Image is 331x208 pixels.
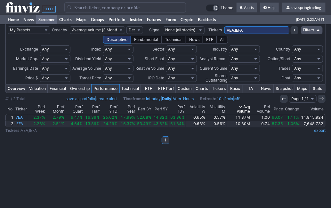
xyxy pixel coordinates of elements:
span: 44.82% [153,115,168,120]
a: Stats [310,84,325,93]
a: Forex [163,15,178,24]
span: | | [123,96,194,102]
a: 17.99% [118,114,136,121]
a: 13.89% [84,121,101,127]
a: Basic [228,84,243,93]
a: Maps [295,84,310,93]
span: 87.35 [272,121,283,126]
a: 4.64% [65,121,84,127]
span: 53.49% [137,121,151,126]
span: Average Volume [72,66,101,71]
a: 1min [225,96,233,101]
th: Price [271,105,284,114]
span: Tickers [208,28,222,32]
span: 16.37% [121,121,135,126]
span: Target Price [79,76,101,80]
span: Exchange [20,47,38,52]
a: save as portfolio [66,96,95,101]
span: Float [281,76,290,80]
a: off [234,96,240,101]
a: 44.82% [152,114,169,121]
a: Help [260,3,279,13]
span: Market Cap. [16,56,38,61]
a: Intraday [146,96,161,101]
a: 2 [6,121,14,127]
a: Financial [48,84,68,93]
div: ETF [203,36,217,44]
th: Ticker [14,105,28,114]
span: Short Float [145,56,164,61]
span: 1.06% [287,121,299,126]
span: | | [200,96,240,102]
a: 53.49% [136,121,152,127]
a: 24.29% [101,121,118,127]
span: IPO Date [148,76,164,80]
a: 1.00 [251,114,270,121]
th: Perf 10Y [169,105,186,114]
span: 25.62% [103,115,117,120]
a: 1 [162,136,169,144]
a: Crypto [178,15,196,24]
span: 1.11% [287,115,299,120]
a: 2.37% [28,114,46,121]
a: 2.51% [46,121,65,127]
a: 6.47% [65,114,84,121]
a: 0.56% [206,121,227,127]
th: Volume [300,105,326,114]
a: ETF Perf [156,84,176,93]
a: 10s [217,96,223,101]
th: Perf YTD [101,105,118,114]
a: Daily [162,96,171,101]
span: 2.51% [52,121,64,126]
input: Search [64,2,186,12]
a: Alerts [237,3,257,13]
a: 2.28% [28,121,46,127]
a: 1.06% [284,121,300,127]
a: 52.08% [136,114,152,121]
div: #1 / 2 Total [5,96,25,102]
a: create alert [96,96,117,101]
span: Relative Volume [135,66,164,71]
div: News [186,36,203,44]
th: Rel Volume [251,105,270,114]
span: Industry [213,47,227,52]
span: Sector [152,47,164,52]
span: Signal [149,28,160,32]
span: Earnings Date [13,66,38,71]
a: Filters [301,26,323,34]
div: Descriptive [103,36,131,44]
span: 60.07 [272,115,283,120]
div: Technical [161,36,186,44]
span: Dividend Yield [75,56,101,61]
span: Analyst Recom. [199,56,227,61]
b: Refresh: [200,96,216,101]
a: Screener [36,15,57,24]
th: Volatility M [206,105,227,114]
a: Tickers [210,84,228,93]
a: Charts [194,84,210,93]
span: Index [91,47,101,52]
span: 52.08% [137,115,151,120]
td: VEA,IEFA [5,127,239,134]
a: ETF [141,84,156,93]
span: Option/Short [268,56,290,61]
a: 0.65% [186,114,206,121]
a: TA [243,84,258,93]
a: IEFA [14,121,28,127]
a: 61.34% [169,121,186,127]
span: 24.29% [103,121,117,126]
a: Charts [57,15,74,24]
a: Portfolio [106,15,127,24]
b: Tickers: [5,128,21,133]
a: Groups [89,15,106,24]
a: 87.35 [271,121,284,127]
a: 2.79% [46,114,65,121]
th: No. [5,105,14,114]
a: 0.57% [206,114,227,121]
a: 43.62% [152,121,169,127]
th: Perf 3Y [136,105,152,114]
th: Perf Month [46,105,65,114]
a: Theme [206,4,233,12]
span: Trades [278,66,290,71]
span: Theme [221,4,233,12]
